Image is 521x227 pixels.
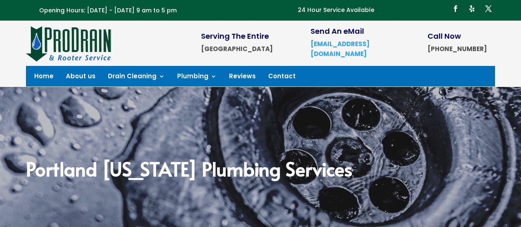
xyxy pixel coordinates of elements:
[66,73,96,82] a: About us
[311,40,369,58] a: [EMAIL_ADDRESS][DOMAIN_NAME]
[465,2,479,15] a: Follow on Yelp
[298,5,374,15] p: 24 Hour Service Available
[108,73,165,82] a: Drain Cleaning
[428,44,487,53] strong: [PHONE_NUMBER]
[229,73,256,82] a: Reviews
[449,2,462,15] a: Follow on Facebook
[428,31,461,41] span: Call Now
[34,73,54,82] a: Home
[177,73,217,82] a: Plumbing
[26,25,112,62] img: site-logo-100h
[311,26,364,36] span: Send An eMail
[201,44,273,53] strong: [GEOGRAPHIC_DATA]
[201,31,269,41] span: Serving The Entire
[482,2,495,15] a: Follow on X
[26,159,495,182] h2: Portland [US_STATE] Plumbing Services
[268,73,296,82] a: Contact
[39,6,177,14] span: Opening Hours: [DATE] - [DATE] 9 am to 5 pm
